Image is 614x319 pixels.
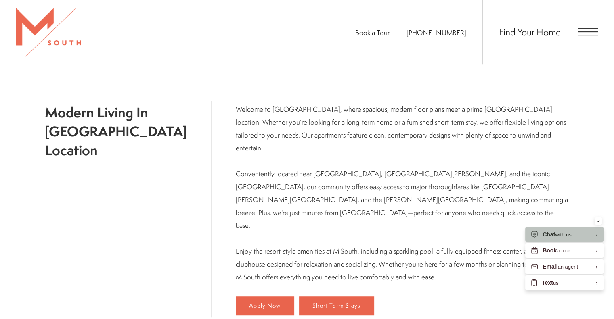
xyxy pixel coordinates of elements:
span: [PHONE_NUMBER] [407,28,466,37]
img: MSouth [16,8,81,56]
a: Short Term Stays [299,296,374,316]
a: Book a Tour [355,28,390,37]
button: Open Menu [578,28,598,35]
span: Short Term Stays [312,302,360,309]
a: Find Your Home [499,25,561,38]
a: Apply Now [236,296,294,316]
h1: Modern Living In [GEOGRAPHIC_DATA] Location [45,103,187,160]
a: Call Us at 813-570-8014 [407,28,466,37]
span: Apply Now [249,302,281,309]
p: Welcome to [GEOGRAPHIC_DATA], where spacious, modern floor plans meet a prime [GEOGRAPHIC_DATA] l... [236,103,570,284]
